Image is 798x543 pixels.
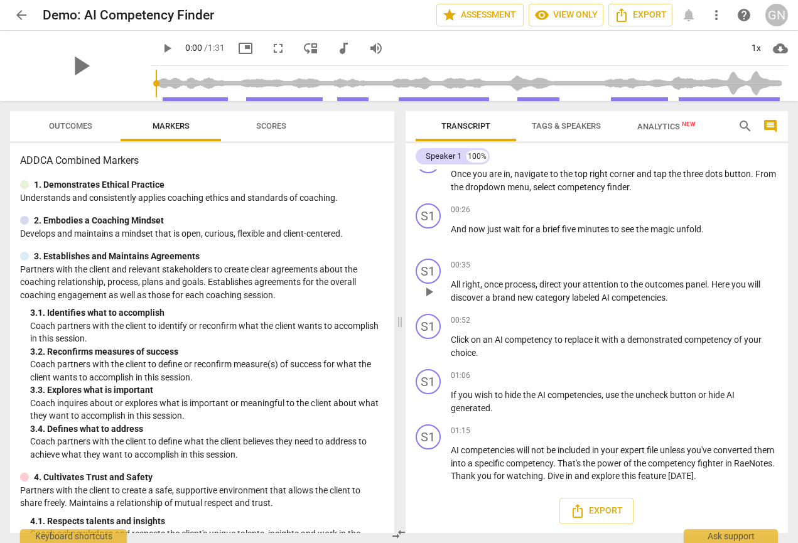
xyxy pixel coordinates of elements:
[465,182,507,192] span: dropdown
[607,182,629,192] span: finder
[475,458,506,468] span: specific
[461,445,517,455] span: competencies
[636,224,650,234] span: the
[20,153,384,168] h3: ADDCA Combined Markers
[416,203,441,228] div: Change speaker
[271,41,286,56] span: fullscreen
[751,169,755,179] span: .
[451,348,476,358] span: choice
[43,8,214,23] h2: Demo: AI Competency Finder
[487,224,504,234] span: just
[558,182,607,192] span: competency
[391,527,406,542] span: compare_arrows
[684,529,778,543] div: Ask support
[668,471,694,481] span: [DATE]
[536,279,539,289] span: ,
[648,458,698,468] span: competency
[701,224,704,234] span: .
[562,224,578,234] span: five
[34,178,164,191] p: 1. Demonstrates Ethical Practice
[20,227,384,240] p: Develops and maintains a mindset that is open, curious, flexible and client-centered.
[623,458,634,468] span: of
[574,471,591,481] span: and
[709,8,724,23] span: more_vert
[49,121,92,131] span: Outcomes
[490,403,493,413] span: .
[185,43,202,53] span: 0:00
[566,471,574,481] span: in
[773,41,788,56] span: cloud_download
[20,191,384,205] p: Understands and consistently applies coaching ethics and standards of coaching.
[537,390,547,400] span: AI
[451,390,458,400] span: If
[543,471,547,481] span: .
[583,458,597,468] span: the
[687,445,713,455] span: you've
[506,458,553,468] span: competency
[20,529,127,543] div: Keyboard shortcuts
[267,37,289,60] button: Fullscreen
[654,169,669,179] span: tap
[30,435,384,461] p: Coach partners with the client to define what the client believes they need to address to achieve...
[159,41,175,56] span: play_arrow
[436,4,524,26] button: Assessment
[451,205,470,215] span: 00:26
[64,50,97,82] span: play_arrow
[635,390,670,400] span: uncheck
[634,458,648,468] span: the
[462,279,480,289] span: right
[451,426,470,436] span: 01:15
[726,390,735,400] span: AI
[416,424,441,449] div: Change speaker
[595,335,601,345] span: it
[547,471,566,481] span: Dive
[451,260,470,271] span: 00:35
[546,445,558,455] span: be
[563,279,583,289] span: your
[620,445,647,455] span: expert
[734,458,772,468] span: RaeNotes
[608,4,672,26] button: Export
[504,169,510,179] span: in
[458,390,475,400] span: you
[514,169,550,179] span: navigate
[583,279,620,289] span: attention
[505,335,554,345] span: competency
[451,370,470,381] span: 01:06
[682,121,696,127] span: New
[468,224,487,234] span: now
[637,122,696,131] span: Analytics
[590,169,610,179] span: right
[707,279,711,289] span: .
[336,41,351,56] span: audiotrack
[735,116,755,136] button: Search
[451,279,462,289] span: All
[765,4,788,26] div: GN
[529,4,603,26] button: View only
[621,224,636,234] span: see
[638,471,668,481] span: feature
[547,390,601,400] span: competencies
[473,169,489,179] span: you
[532,121,601,131] span: Tags & Speakers
[30,384,384,397] div: 3. 3. Explores what is important
[365,37,387,60] button: Volume
[694,471,696,481] span: .
[507,471,543,481] span: watching
[484,279,505,289] span: once
[495,390,505,400] span: to
[578,224,611,234] span: minutes
[660,445,687,455] span: unless
[529,182,533,192] span: ,
[489,169,504,179] span: are
[670,390,698,400] span: button
[738,119,753,134] span: search
[559,498,634,524] button: Export
[708,390,726,400] span: hide
[476,348,478,358] span: .
[725,458,734,468] span: in
[426,150,461,163] div: Speaker 1
[725,169,751,179] span: button
[698,390,708,400] span: or
[451,458,468,468] span: into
